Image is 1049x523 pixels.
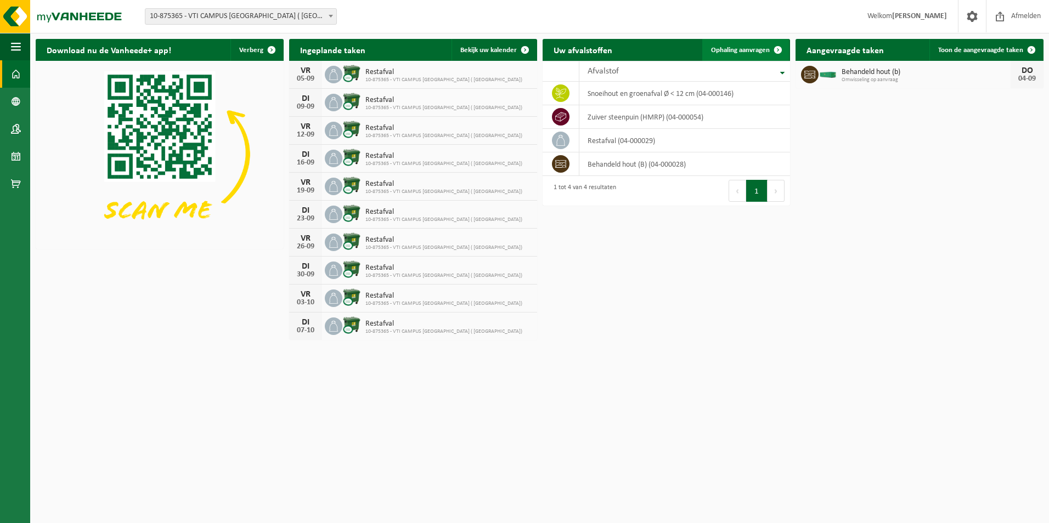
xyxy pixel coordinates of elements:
[746,180,768,202] button: 1
[230,39,283,61] button: Verberg
[365,96,522,105] span: Restafval
[145,9,336,24] span: 10-875365 - VTI CAMPUS ZANDSTRAAT ( PAUWSTRAAT) - SINT-ANDRIES
[365,328,522,335] span: 10-875365 - VTI CAMPUS [GEOGRAPHIC_DATA] ( [GEOGRAPHIC_DATA])
[819,69,837,78] img: HK-XC-20-GN-00
[365,124,522,133] span: Restafval
[342,204,361,223] img: WB-1100-CU
[295,271,317,278] div: 30-09
[938,47,1023,54] span: Toon de aangevraagde taken
[342,92,361,111] img: WB-1100-CU
[365,161,522,167] span: 10-875365 - VTI CAMPUS [GEOGRAPHIC_DATA] ( [GEOGRAPHIC_DATA])
[295,327,317,334] div: 07-10
[295,159,317,167] div: 16-09
[295,131,317,139] div: 12-09
[295,299,317,306] div: 03-10
[1016,75,1038,83] div: 04-09
[365,272,522,279] span: 10-875365 - VTI CAMPUS [GEOGRAPHIC_DATA] ( [GEOGRAPHIC_DATA])
[295,103,317,111] div: 09-09
[702,39,789,61] a: Ophaling aanvragen
[295,66,317,75] div: VR
[842,68,1011,77] span: Behandeld hout (b)
[579,82,790,105] td: snoeihout en groenafval Ø < 12 cm (04-000146)
[295,122,317,131] div: VR
[365,300,522,307] span: 10-875365 - VTI CAMPUS [GEOGRAPHIC_DATA] ( [GEOGRAPHIC_DATA])
[342,316,361,334] img: WB-1100-CU
[768,180,785,202] button: Next
[36,61,284,247] img: Download de VHEPlus App
[295,290,317,299] div: VR
[295,215,317,223] div: 23-09
[295,243,317,251] div: 26-09
[365,208,522,217] span: Restafval
[145,8,337,25] span: 10-875365 - VTI CAMPUS ZANDSTRAAT ( PAUWSTRAAT) - SINT-ANDRIES
[289,39,376,60] h2: Ingeplande taken
[579,129,790,152] td: restafval (04-000029)
[295,318,317,327] div: DI
[365,264,522,272] span: Restafval
[295,178,317,187] div: VR
[295,187,317,195] div: 19-09
[342,120,361,139] img: WB-1100-CU
[460,47,517,54] span: Bekijk uw kalender
[842,77,1011,83] span: Omwisseling op aanvraag
[929,39,1042,61] a: Toon de aangevraagde taken
[365,320,522,328] span: Restafval
[295,150,317,159] div: DI
[365,217,522,223] span: 10-875365 - VTI CAMPUS [GEOGRAPHIC_DATA] ( [GEOGRAPHIC_DATA])
[365,292,522,300] span: Restafval
[295,234,317,243] div: VR
[452,39,536,61] a: Bekijk uw kalender
[365,68,522,77] span: Restafval
[365,105,522,111] span: 10-875365 - VTI CAMPUS [GEOGRAPHIC_DATA] ( [GEOGRAPHIC_DATA])
[342,176,361,195] img: WB-1100-CU
[342,260,361,278] img: WB-1100-CU
[365,152,522,161] span: Restafval
[295,206,317,215] div: DI
[579,105,790,129] td: zuiver steenpuin (HMRP) (04-000054)
[295,94,317,103] div: DI
[342,288,361,306] img: WB-1100-CU
[365,245,522,251] span: 10-875365 - VTI CAMPUS [GEOGRAPHIC_DATA] ( [GEOGRAPHIC_DATA])
[342,64,361,83] img: WB-1100-CU
[588,67,619,76] span: Afvalstof
[1016,66,1038,75] div: DO
[342,232,361,251] img: WB-1100-CU
[36,39,182,60] h2: Download nu de Vanheede+ app!
[729,180,746,202] button: Previous
[892,12,947,20] strong: [PERSON_NAME]
[543,39,623,60] h2: Uw afvalstoffen
[365,189,522,195] span: 10-875365 - VTI CAMPUS [GEOGRAPHIC_DATA] ( [GEOGRAPHIC_DATA])
[548,179,616,203] div: 1 tot 4 van 4 resultaten
[365,236,522,245] span: Restafval
[295,75,317,83] div: 05-09
[295,262,317,271] div: DI
[365,133,522,139] span: 10-875365 - VTI CAMPUS [GEOGRAPHIC_DATA] ( [GEOGRAPHIC_DATA])
[239,47,263,54] span: Verberg
[796,39,895,60] h2: Aangevraagde taken
[342,148,361,167] img: WB-1100-CU
[365,77,522,83] span: 10-875365 - VTI CAMPUS [GEOGRAPHIC_DATA] ( [GEOGRAPHIC_DATA])
[365,180,522,189] span: Restafval
[711,47,770,54] span: Ophaling aanvragen
[579,152,790,176] td: behandeld hout (B) (04-000028)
